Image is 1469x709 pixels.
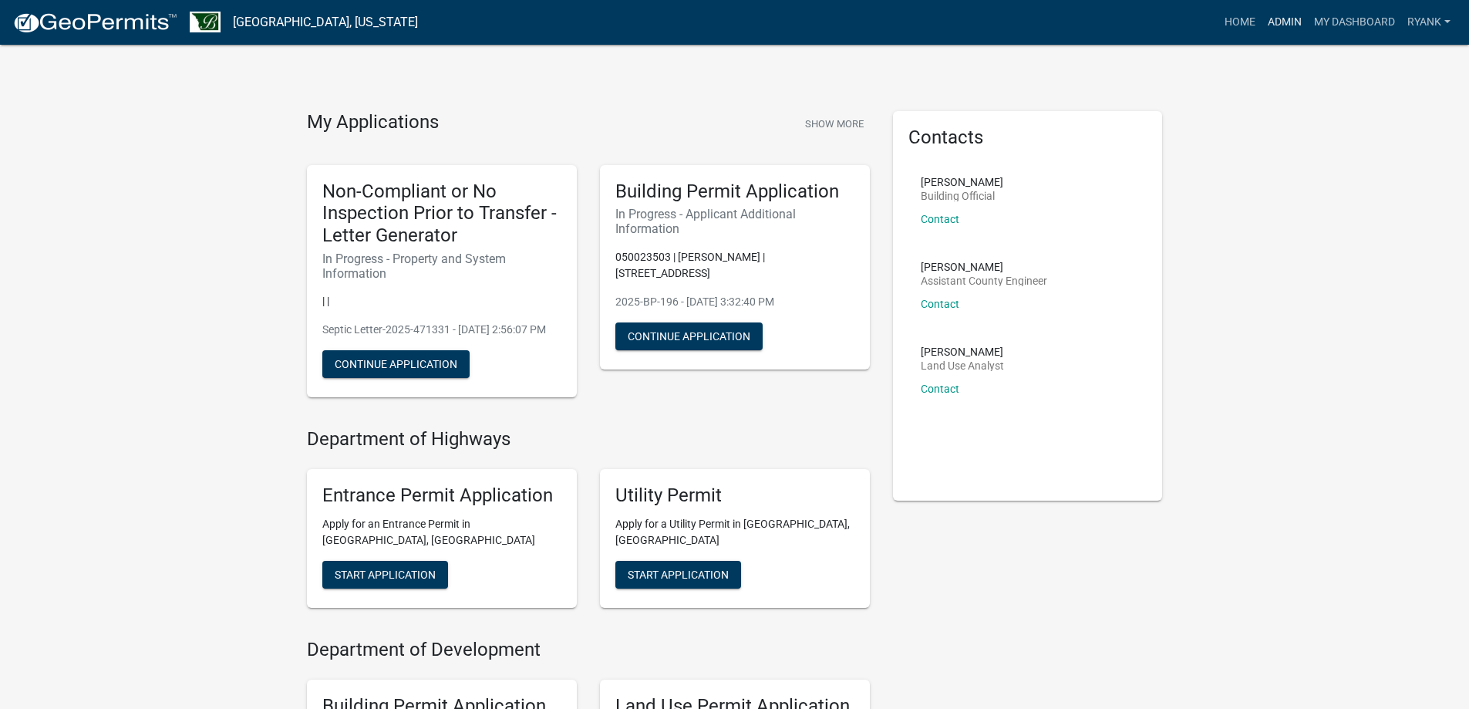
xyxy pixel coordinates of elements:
[615,516,854,549] p: Apply for a Utility Permit in [GEOGRAPHIC_DATA], [GEOGRAPHIC_DATA]
[1401,8,1457,37] a: RyanK
[322,516,561,549] p: Apply for an Entrance Permit in [GEOGRAPHIC_DATA], [GEOGRAPHIC_DATA]
[921,275,1047,286] p: Assistant County Engineer
[322,350,470,378] button: Continue Application
[322,561,448,589] button: Start Application
[615,207,854,236] h6: In Progress - Applicant Additional Information
[322,322,561,338] p: Septic Letter-2025-471331 - [DATE] 2:56:07 PM
[615,484,854,507] h5: Utility Permit
[307,428,870,451] h4: Department of Highways
[921,262,1047,272] p: [PERSON_NAME]
[921,177,1003,187] p: [PERSON_NAME]
[921,298,959,310] a: Contact
[908,127,1147,149] h5: Contacts
[615,561,741,589] button: Start Application
[307,111,439,134] h4: My Applications
[190,12,221,32] img: Benton County, Minnesota
[322,252,561,281] h6: In Progress - Property and System Information
[1218,8,1262,37] a: Home
[628,568,729,580] span: Start Application
[921,213,959,225] a: Contact
[921,346,1004,357] p: [PERSON_NAME]
[615,181,854,203] h5: Building Permit Application
[615,294,854,310] p: 2025-BP-196 - [DATE] 3:32:40 PM
[322,293,561,309] p: | |
[335,568,436,580] span: Start Application
[1262,8,1308,37] a: Admin
[615,322,763,350] button: Continue Application
[1308,8,1401,37] a: My Dashboard
[921,360,1004,371] p: Land Use Analyst
[921,383,959,395] a: Contact
[322,484,561,507] h5: Entrance Permit Application
[615,249,854,282] p: 050023503 | [PERSON_NAME] | [STREET_ADDRESS]
[322,181,561,247] h5: Non-Compliant or No Inspection Prior to Transfer - Letter Generator
[233,9,418,35] a: [GEOGRAPHIC_DATA], [US_STATE]
[307,639,870,661] h4: Department of Development
[799,111,870,137] button: Show More
[921,191,1003,201] p: Building Official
